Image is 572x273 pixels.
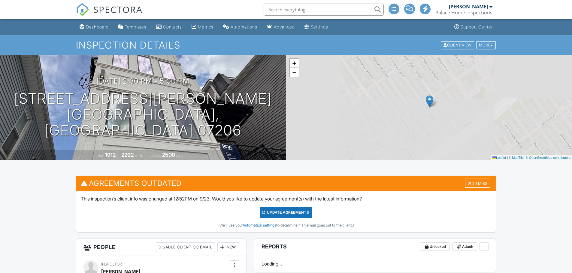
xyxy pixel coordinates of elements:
h1: [STREET_ADDRESS][PERSON_NAME] [GEOGRAPHIC_DATA], [GEOGRAPHIC_DATA] 07206 [10,91,277,138]
div: Templates [125,24,147,29]
a: Zoom out [290,68,299,77]
h1: Inspection Details [76,40,496,50]
div: 2292 [121,152,134,158]
div: Dismiss [465,179,490,188]
a: Metrics [189,22,216,33]
a: Contacts [154,22,184,33]
a: © OpenStreetMap contributors [526,156,570,159]
div: Support Center [461,24,493,29]
a: Templates [116,22,149,33]
div: 2500 [162,152,175,158]
h3: [DATE] 2:30 pm - 5:00 pm [96,77,189,85]
h3: People [76,239,247,256]
a: Support Center [452,22,495,33]
div: Settings [311,24,328,29]
span: SPECTORA [93,3,143,16]
div: (We'll use your to determine if an email goes out to the client.) [81,223,492,228]
div: 1912 [105,152,116,158]
a: Advanced [265,22,297,33]
div: Contacts [163,24,182,29]
span: Built [98,153,104,158]
div: Disable Client CC Email [156,242,215,252]
span: − [292,68,296,76]
a: Automations (Advanced) [221,22,260,33]
span: Lot Size [149,153,161,158]
a: Dashboard [77,22,111,33]
div: Palace Home Inspections [435,10,492,16]
div: Automations [231,24,257,29]
input: Search everything... [264,4,384,16]
span: Inspector [101,262,122,266]
a: © MapTiler [509,156,525,159]
a: Client View [440,43,476,47]
div: Metrics [198,24,213,29]
span: + [292,59,296,67]
span: sq.ft. [176,153,183,158]
div: New [217,242,239,252]
div: [PERSON_NAME] [449,4,488,10]
a: SPECTORA [76,8,143,21]
a: Leaflet [492,156,506,159]
div: More [476,41,496,49]
div: Advanced [274,24,295,29]
a: Automation settings [243,223,276,227]
div: Dashboard [86,24,109,29]
span: sq. ft. [135,153,143,158]
img: The Best Home Inspection Software - Spectora [76,3,89,16]
a: Zoom in [290,59,299,68]
img: Marker [426,95,433,108]
div: This inspection's client info was changed at 12:52PM on 9/23. Would you like to update your agree... [76,191,496,232]
div: Client View [441,41,474,49]
div: Update Agreements [260,207,312,218]
a: Settings [302,22,331,33]
h3: Agreements Outdated [76,176,496,191]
